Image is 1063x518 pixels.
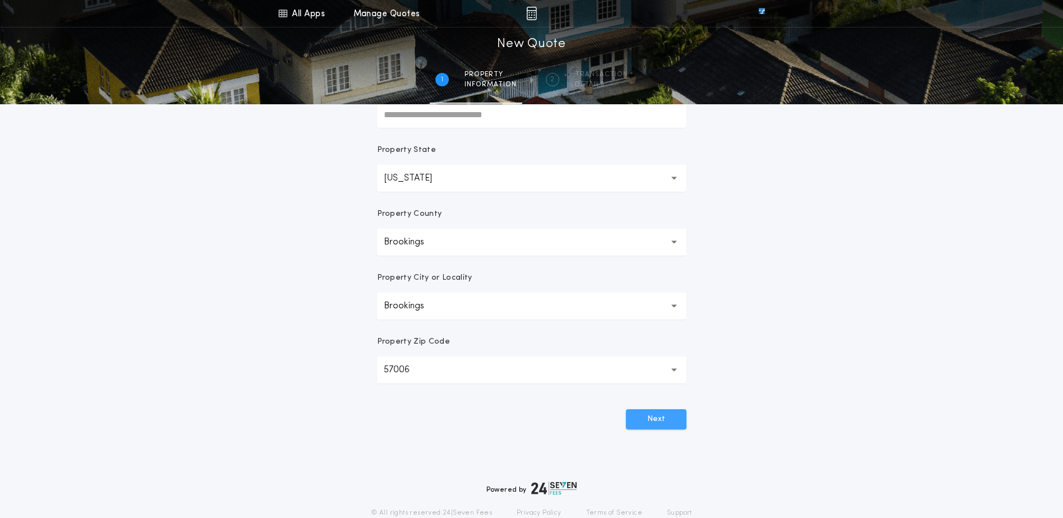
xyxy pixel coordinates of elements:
a: Support [667,508,692,517]
button: Brookings [377,293,686,320]
img: vs-icon [738,8,785,19]
span: details [575,80,628,89]
img: logo [531,482,577,495]
p: 57006 [384,363,428,377]
h2: 2 [550,75,554,84]
p: [US_STATE] [384,172,450,185]
div: Powered by [486,482,577,495]
button: [US_STATE] [377,165,686,192]
p: Property Zip Code [377,336,450,348]
img: img [526,7,537,20]
h1: New Quote [497,35,565,53]
p: Brookings [384,299,442,313]
a: Privacy Policy [517,508,561,517]
p: Property State [377,145,436,156]
a: Terms of Service [586,508,642,517]
button: Next [626,409,686,429]
span: information [465,80,517,89]
p: Brookings [384,235,442,249]
h2: 1 [441,75,443,84]
button: 57006 [377,357,686,383]
span: Property [465,70,517,79]
p: © All rights reserved. 24|Seven Fees [371,508,492,517]
p: Property City or Locality [377,272,472,284]
p: Property County [377,209,442,220]
button: Brookings [377,229,686,256]
span: Transaction [575,70,628,79]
